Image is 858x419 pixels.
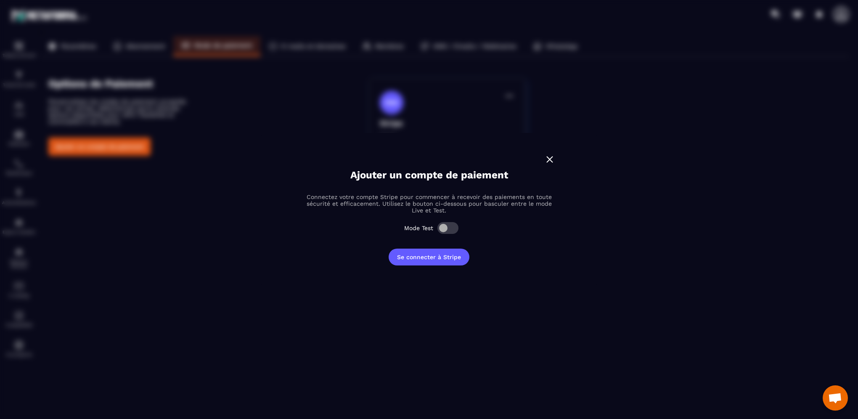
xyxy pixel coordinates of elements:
a: Ouvrir le chat [823,385,848,411]
button: Se connecter à Stripe [389,249,469,265]
img: close-w.0bb75850.svg [544,154,555,165]
p: Connectez votre compte Stripe pour commencer à recevoir des paiements en toute sécurité et effica... [303,194,555,214]
p: Ajouter un compte de paiement [350,169,508,181]
label: Mode Test [404,225,433,231]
